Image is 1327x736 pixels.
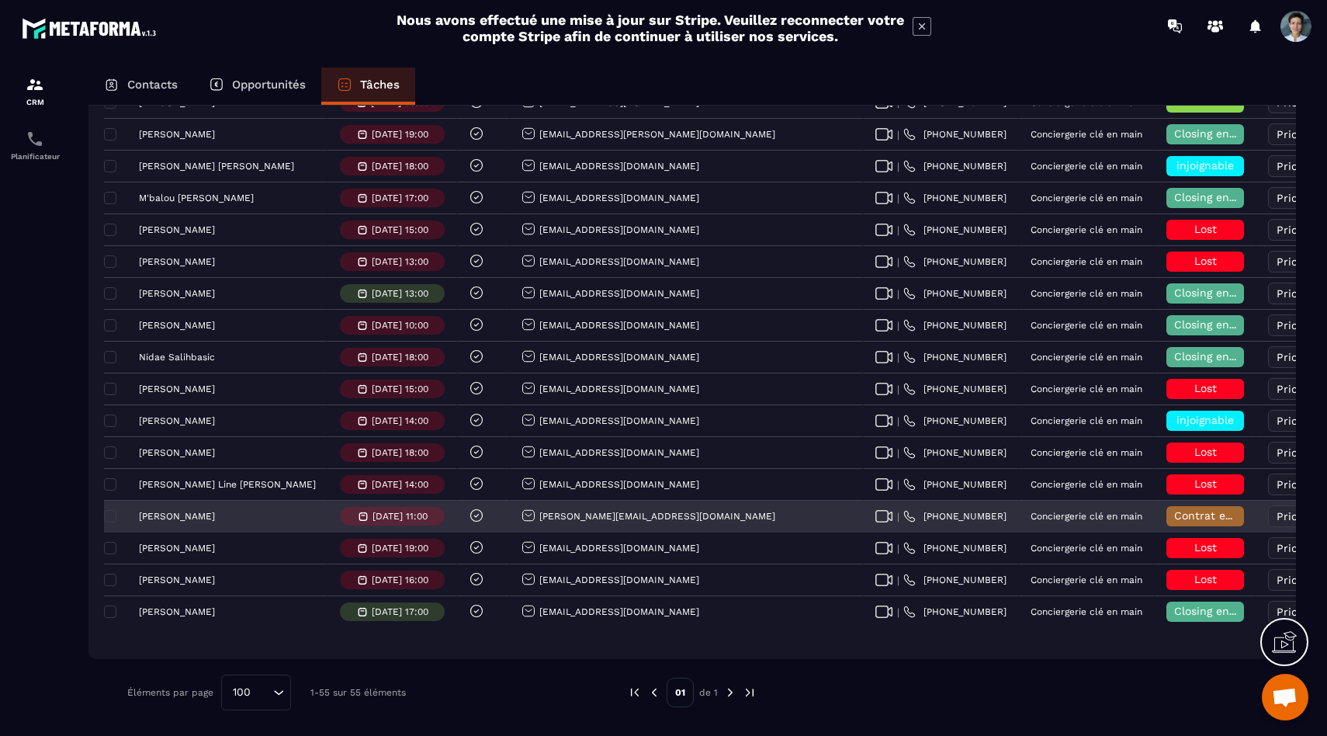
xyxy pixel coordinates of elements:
[372,161,428,172] p: [DATE] 18:00
[1194,446,1217,458] span: Lost
[1031,129,1142,140] p: Conciergerie clé en main
[903,160,1007,172] a: [PHONE_NUMBER]
[396,12,905,44] h2: Nous avons effectué une mise à jour sur Stripe. Veuillez reconnecter votre compte Stripe afin de ...
[1277,319,1316,332] span: Priorité
[903,415,1007,427] a: [PHONE_NUMBER]
[1277,606,1316,618] span: Priorité
[699,686,718,699] p: de 1
[1031,256,1142,267] p: Conciergerie clé en main
[372,320,428,331] p: [DATE] 10:00
[139,606,215,617] p: [PERSON_NAME]
[1262,674,1308,720] div: Ouvrir le chat
[372,606,428,617] p: [DATE] 17:00
[1194,382,1217,394] span: Lost
[1277,415,1316,427] span: Priorité
[903,542,1007,554] a: [PHONE_NUMBER]
[139,320,215,331] p: [PERSON_NAME]
[1174,350,1263,363] span: Closing en cours
[4,152,66,161] p: Planificateur
[897,256,899,268] span: |
[1176,414,1234,426] span: injoignable
[897,543,899,554] span: |
[4,64,66,118] a: formationformationCRM
[1031,320,1142,331] p: Conciergerie clé en main
[1277,287,1316,300] span: Priorité
[360,78,400,92] p: Tâches
[139,224,215,235] p: [PERSON_NAME]
[26,130,44,148] img: scheduler
[897,193,899,204] span: |
[723,686,737,700] img: next
[139,415,215,426] p: [PERSON_NAME]
[139,543,215,554] p: [PERSON_NAME]
[221,675,291,710] div: Search for option
[897,606,899,618] span: |
[139,256,215,267] p: [PERSON_NAME]
[139,161,294,172] p: [PERSON_NAME] [PERSON_NAME]
[1174,509,1256,522] span: Contrat envoyé
[1277,351,1316,363] span: Priorité
[139,479,316,490] p: [PERSON_NAME] Line [PERSON_NAME]
[1031,352,1142,363] p: Conciergerie clé en main
[1194,223,1217,235] span: Lost
[897,161,899,172] span: |
[310,687,406,698] p: 1-55 sur 55 éléments
[1031,224,1142,235] p: Conciergerie clé en main
[139,288,215,299] p: [PERSON_NAME]
[903,192,1007,204] a: [PHONE_NUMBER]
[1277,510,1316,522] span: Priorité
[903,128,1007,141] a: [PHONE_NUMBER]
[127,687,213,698] p: Éléments par page
[1194,541,1217,554] span: Lost
[372,129,428,140] p: [DATE] 19:00
[1031,193,1142,203] p: Conciergerie clé en main
[897,415,899,427] span: |
[897,575,899,586] span: |
[22,14,161,43] img: logo
[1176,159,1234,172] span: injoignable
[1277,383,1316,395] span: Priorité
[903,287,1007,300] a: [PHONE_NUMBER]
[903,574,1007,586] a: [PHONE_NUMBER]
[1174,127,1263,140] span: Closing en cours
[193,68,321,105] a: Opportunités
[1277,255,1316,268] span: Priorité
[897,129,899,141] span: |
[903,224,1007,236] a: [PHONE_NUMBER]
[1174,318,1263,331] span: Closing en cours
[903,351,1007,363] a: [PHONE_NUMBER]
[139,352,215,363] p: Nidae Salihbasic
[321,68,415,105] a: Tâches
[372,352,428,363] p: [DATE] 18:00
[26,75,44,94] img: formation
[1031,447,1142,458] p: Conciergerie clé en main
[372,256,428,267] p: [DATE] 13:00
[139,511,215,522] p: [PERSON_NAME]
[1277,574,1316,586] span: Priorité
[372,543,428,554] p: [DATE] 19:00
[372,224,428,235] p: [DATE] 15:00
[256,684,269,701] input: Search for option
[372,288,428,299] p: [DATE] 13:00
[897,288,899,300] span: |
[903,510,1007,522] a: [PHONE_NUMBER]
[127,78,178,92] p: Contacts
[1031,415,1142,426] p: Conciergerie clé en main
[372,193,428,203] p: [DATE] 17:00
[903,446,1007,459] a: [PHONE_NUMBER]
[903,319,1007,332] a: [PHONE_NUMBER]
[667,678,694,707] p: 01
[897,447,899,459] span: |
[4,118,66,172] a: schedulerschedulerPlanificateur
[139,447,215,458] p: [PERSON_NAME]
[903,478,1007,491] a: [PHONE_NUMBER]
[1031,543,1142,554] p: Conciergerie clé en main
[903,255,1007,268] a: [PHONE_NUMBER]
[1194,573,1217,585] span: Lost
[647,686,661,700] img: prev
[1031,384,1142,394] p: Conciergerie clé en main
[897,384,899,395] span: |
[139,384,215,394] p: [PERSON_NAME]
[88,68,193,105] a: Contacts
[1277,224,1316,236] span: Priorité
